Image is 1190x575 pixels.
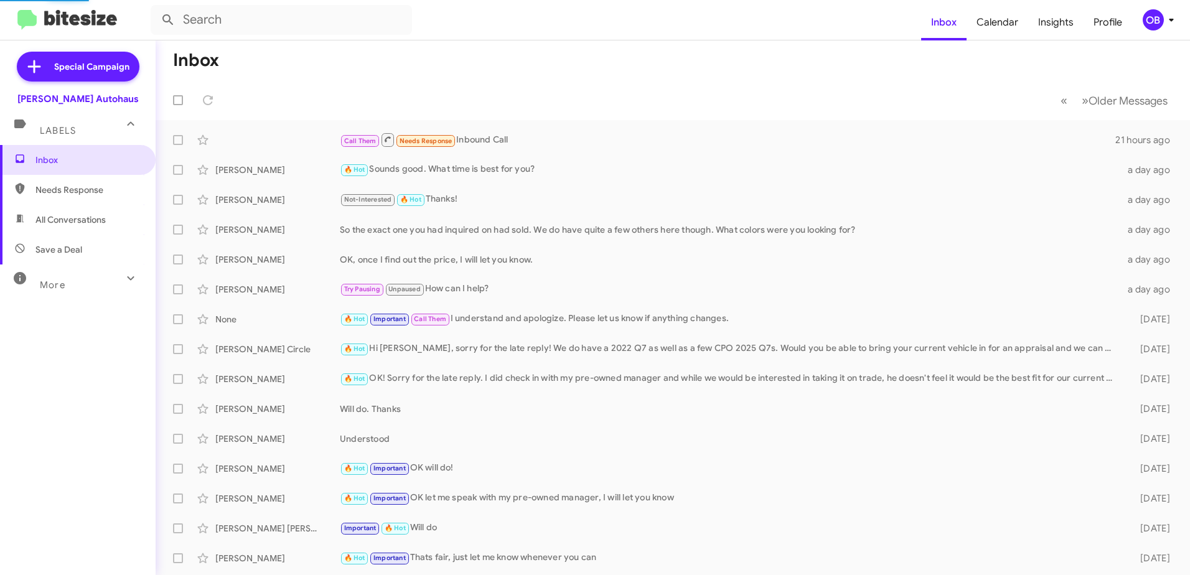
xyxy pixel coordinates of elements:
div: OK let me speak with my pre-owned manager, I will let you know [340,491,1120,505]
div: a day ago [1120,164,1180,176]
span: 🔥 Hot [344,315,365,323]
div: None [215,313,340,325]
div: [PERSON_NAME] [215,164,340,176]
span: Important [373,315,406,323]
div: Sounds good. What time is best for you? [340,162,1120,177]
div: Will do [340,521,1120,535]
a: Calendar [967,4,1028,40]
span: Try Pausing [344,285,380,293]
span: Important [373,494,406,502]
div: [PERSON_NAME] [215,373,340,385]
span: 🔥 Hot [344,345,365,353]
div: [PERSON_NAME] [215,283,340,296]
div: So the exact one you had inquired on had sold. We do have quite a few others here though. What co... [340,223,1120,236]
div: How can I help? [340,282,1120,296]
span: » [1082,93,1089,108]
span: 🔥 Hot [344,166,365,174]
button: OB [1132,9,1176,30]
span: Call Them [414,315,446,323]
a: Insights [1028,4,1084,40]
div: OK, once I find out the price, I will let you know. [340,253,1120,266]
span: Labels [40,125,76,136]
div: [PERSON_NAME] [215,492,340,505]
span: Not-Interested [344,195,392,203]
div: Thats fair, just let me know whenever you can [340,551,1120,565]
div: [PERSON_NAME] [215,462,340,475]
div: [PERSON_NAME] [215,432,340,445]
div: [PERSON_NAME] [215,552,340,564]
span: Important [373,554,406,562]
nav: Page navigation example [1054,88,1175,113]
a: Special Campaign [17,52,139,82]
div: [PERSON_NAME] [215,223,340,236]
span: More [40,279,65,291]
a: Profile [1084,4,1132,40]
span: 🔥 Hot [344,494,365,502]
div: a day ago [1120,283,1180,296]
div: Hi [PERSON_NAME], sorry for the late reply! We do have a 2022 Q7 as well as a few CPO 2025 Q7s. W... [340,342,1120,356]
span: 🔥 Hot [344,554,365,562]
div: [DATE] [1120,522,1180,535]
div: [DATE] [1120,343,1180,355]
span: Older Messages [1089,94,1168,108]
span: 🔥 Hot [400,195,421,203]
h1: Inbox [173,50,219,70]
div: a day ago [1120,223,1180,236]
div: OK will do! [340,461,1120,475]
div: [DATE] [1120,432,1180,445]
div: Will do. Thanks [340,403,1120,415]
a: Inbox [921,4,967,40]
span: Call Them [344,137,377,145]
span: 🔥 Hot [344,464,365,472]
span: Needs Response [400,137,452,145]
div: OB [1143,9,1164,30]
span: Save a Deal [35,243,82,256]
div: [DATE] [1120,403,1180,415]
div: 21 hours ago [1115,134,1180,146]
span: Important [344,524,377,532]
div: [PERSON_NAME] [215,253,340,266]
span: Important [373,464,406,472]
div: Thanks! [340,192,1120,207]
span: 🔥 Hot [385,524,406,532]
div: [DATE] [1120,313,1180,325]
span: « [1061,93,1067,108]
div: [DATE] [1120,373,1180,385]
div: a day ago [1120,253,1180,266]
div: [PERSON_NAME] [PERSON_NAME] [215,522,340,535]
span: All Conversations [35,213,106,226]
div: Understood [340,432,1120,445]
div: OK! Sorry for the late reply. I did check in with my pre-owned manager and while we would be inte... [340,372,1120,386]
span: 🔥 Hot [344,375,365,383]
div: a day ago [1120,194,1180,206]
div: [PERSON_NAME] Circle [215,343,340,355]
span: Special Campaign [54,60,129,73]
button: Next [1074,88,1175,113]
div: [PERSON_NAME] Autohaus [17,93,139,105]
div: [PERSON_NAME] [215,194,340,206]
div: [DATE] [1120,492,1180,505]
div: [PERSON_NAME] [215,403,340,415]
span: Needs Response [35,184,141,196]
span: Unpaused [388,285,421,293]
div: [DATE] [1120,552,1180,564]
div: [DATE] [1120,462,1180,475]
span: Inbox [35,154,141,166]
input: Search [151,5,412,35]
button: Previous [1053,88,1075,113]
div: Inbound Call [340,132,1115,147]
div: I understand and apologize. Please let us know if anything changes. [340,312,1120,326]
